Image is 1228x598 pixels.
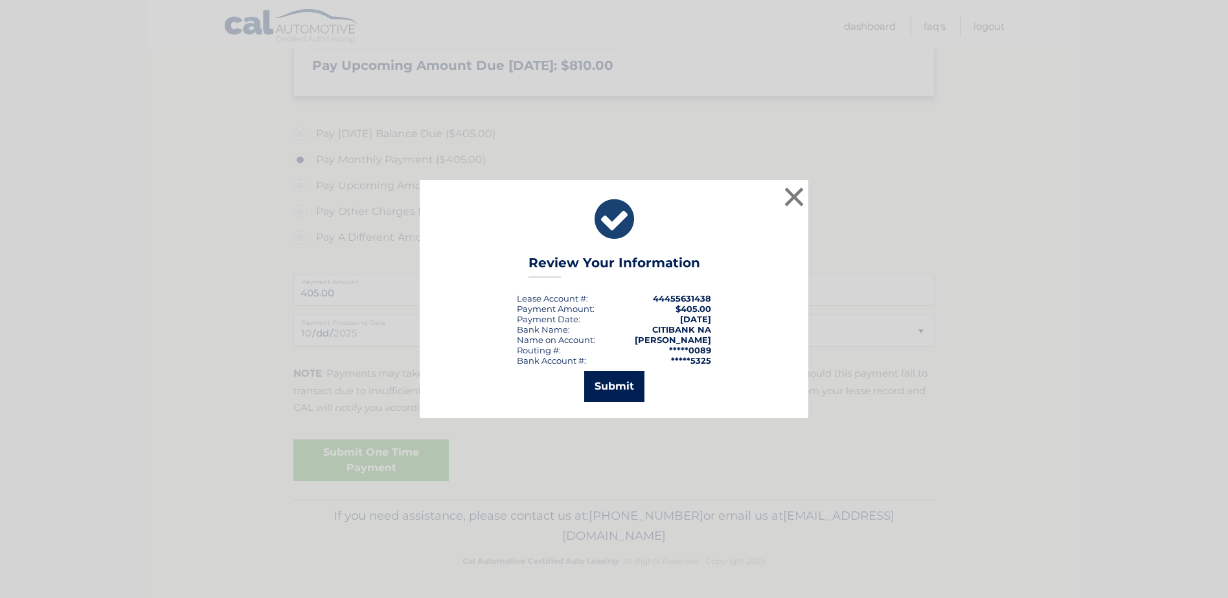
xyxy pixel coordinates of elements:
strong: [PERSON_NAME] [635,335,711,345]
div: Name on Account: [517,335,595,345]
div: Bank Account #: [517,355,586,366]
span: [DATE] [680,314,711,324]
button: Submit [584,371,644,402]
button: × [781,184,807,210]
div: Bank Name: [517,324,570,335]
div: Payment Amount: [517,304,595,314]
span: Payment Date [517,314,578,324]
div: : [517,314,580,324]
span: $405.00 [676,304,711,314]
strong: CITIBANK NA [652,324,711,335]
div: Routing #: [517,345,561,355]
strong: 44455631438 [653,293,711,304]
h3: Review Your Information [529,255,700,278]
div: Lease Account #: [517,293,588,304]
